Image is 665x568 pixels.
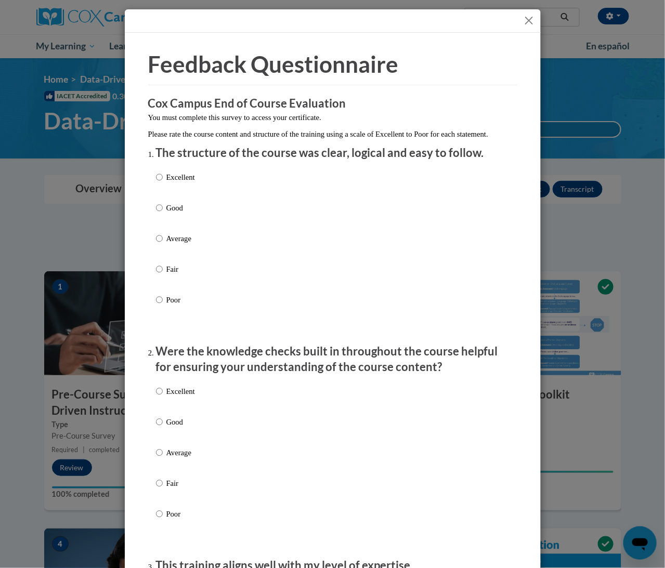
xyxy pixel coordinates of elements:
p: Good [166,202,195,214]
p: Poor [166,294,195,306]
input: Excellent [156,171,163,183]
input: Poor [156,508,163,520]
p: Fair [166,478,195,489]
p: Were the knowledge checks built in throughout the course helpful for ensuring your understanding ... [156,344,510,376]
p: You must complete this survey to access your certificate. [148,112,517,123]
p: Excellent [166,171,195,183]
input: Average [156,233,163,244]
button: Close [523,14,536,27]
p: Fair [166,263,195,275]
h3: Cox Campus End of Course Evaluation [148,96,517,112]
p: Average [166,447,195,458]
input: Fair [156,263,163,275]
input: Excellent [156,386,163,397]
input: Good [156,416,163,428]
p: Excellent [166,386,195,397]
p: Please rate the course content and structure of the training using a scale of Excellent to Poor f... [148,128,517,140]
input: Average [156,447,163,458]
input: Good [156,202,163,214]
span: Feedback Questionnaire [148,50,399,77]
p: The structure of the course was clear, logical and easy to follow. [156,145,510,161]
p: Good [166,416,195,428]
p: Poor [166,508,195,520]
input: Poor [156,294,163,306]
p: Average [166,233,195,244]
input: Fair [156,478,163,489]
